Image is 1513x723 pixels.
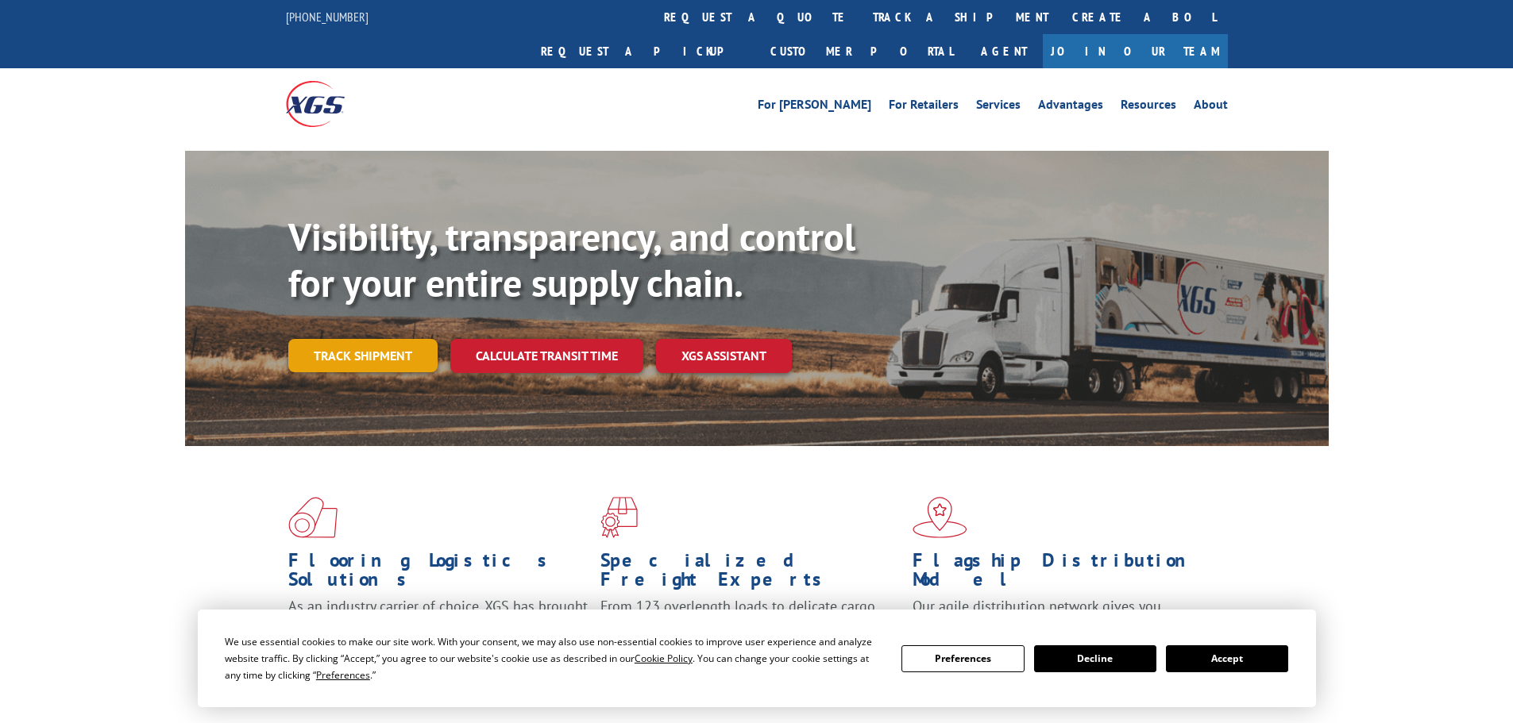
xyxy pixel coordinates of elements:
[198,610,1316,707] div: Cookie Consent Prompt
[600,597,901,667] p: From 123 overlength loads to delicate cargo, our experienced staff knows the best way to move you...
[600,497,638,538] img: xgs-icon-focused-on-flooring-red
[1038,98,1103,116] a: Advantages
[1043,34,1228,68] a: Join Our Team
[901,645,1024,672] button: Preferences
[889,98,959,116] a: For Retailers
[288,551,589,597] h1: Flooring Logistics Solutions
[450,339,643,373] a: Calculate transit time
[1034,645,1156,672] button: Decline
[758,98,871,116] a: For [PERSON_NAME]
[913,597,1205,634] span: Our agile distribution network gives you nationwide inventory management on demand.
[529,34,758,68] a: Request a pickup
[288,339,438,372] a: Track shipment
[1121,98,1176,116] a: Resources
[635,652,693,665] span: Cookie Policy
[286,9,369,25] a: [PHONE_NUMBER]
[976,98,1021,116] a: Services
[600,551,901,597] h1: Specialized Freight Experts
[758,34,965,68] a: Customer Portal
[288,597,588,653] span: As an industry carrier of choice, XGS has brought innovation and dedication to flooring logistics...
[913,551,1213,597] h1: Flagship Distribution Model
[1194,98,1228,116] a: About
[965,34,1043,68] a: Agent
[656,339,792,373] a: XGS ASSISTANT
[288,212,855,307] b: Visibility, transparency, and control for your entire supply chain.
[1166,645,1288,672] button: Accept
[225,633,882,683] div: We use essential cookies to make our site work. With your consent, we may also use non-essential ...
[316,668,370,682] span: Preferences
[913,497,967,538] img: xgs-icon-flagship-distribution-model-red
[288,497,338,538] img: xgs-icon-total-supply-chain-intelligence-red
